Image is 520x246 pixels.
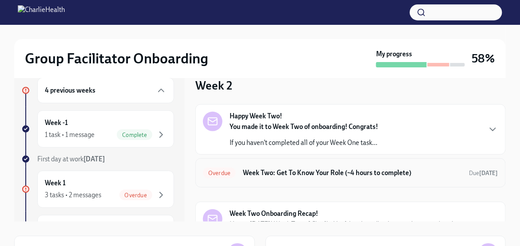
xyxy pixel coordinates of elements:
[243,168,462,178] h6: Week Two: Get To Know Your Role (~4 hours to complete)
[230,123,378,131] strong: You made it to Week Two of onboarding! Congrats!
[21,171,174,208] a: Week 13 tasks • 2 messagesOverdue
[230,220,480,238] p: Happy [DATE]! Week Two of Charlie Health onboarding is wrapping up and you've proven to be an ALL...
[45,118,68,128] h6: Week -1
[119,192,152,199] span: Overdue
[21,155,174,164] a: First day at work[DATE]
[469,170,498,176] span: Due
[376,50,412,59] strong: My progress
[45,178,66,188] h6: Week 1
[195,78,232,94] h3: Week 2
[480,170,498,176] strong: [DATE]
[25,50,208,67] h2: Group Facilitator Onboarding
[45,86,95,95] h6: 4 previous weeks
[21,110,174,148] a: Week -11 task • 1 messageComplete
[469,169,498,177] span: September 23rd, 2025 09:00
[230,209,318,218] strong: Week Two Onboarding Recap!
[230,138,378,147] p: If you haven't completed all of your Week One task...
[203,166,498,180] a: OverdueWeek Two: Get To Know Your Role (~4 hours to complete)Due[DATE]
[37,155,105,163] span: First day at work
[45,130,95,139] div: 1 task • 1 message
[117,132,152,138] span: Complete
[37,78,174,103] div: 4 previous weeks
[18,5,65,20] img: CharlieHealth
[83,155,105,163] strong: [DATE]
[203,170,236,176] span: Overdue
[230,112,282,121] strong: Happy Week Two!
[45,191,101,199] div: 3 tasks • 2 messages
[472,51,495,66] h3: 58%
